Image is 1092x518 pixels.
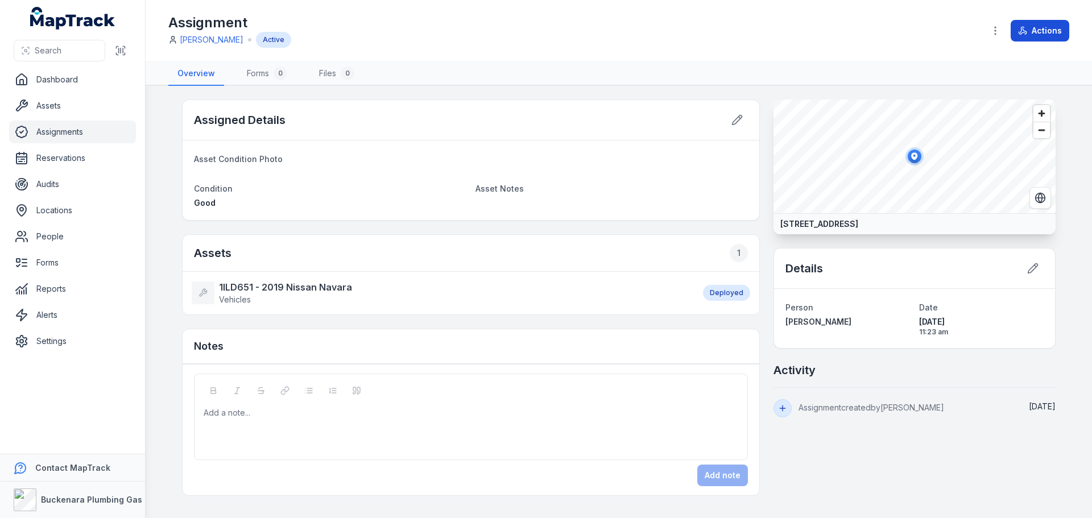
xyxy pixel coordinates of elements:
[194,154,283,164] span: Asset Condition Photo
[35,45,61,56] span: Search
[256,32,291,48] div: Active
[785,260,823,276] h2: Details
[919,328,1044,337] span: 11:23 am
[30,7,115,30] a: MapTrack
[1029,401,1056,411] span: [DATE]
[219,280,352,294] strong: 1ILD651 - 2019 Nissan Navara
[192,280,692,305] a: 1ILD651 - 2019 Nissan NavaraVehicles
[1011,20,1069,42] button: Actions
[168,62,224,86] a: Overview
[194,338,224,354] h3: Notes
[310,62,363,86] a: Files0
[780,218,858,230] strong: [STREET_ADDRESS]
[219,295,251,304] span: Vehicles
[9,173,136,196] a: Audits
[1033,105,1050,122] button: Zoom in
[703,285,750,301] div: Deployed
[785,316,910,328] a: [PERSON_NAME]
[9,225,136,248] a: People
[341,67,354,80] div: 0
[194,244,748,262] h2: Assets
[238,62,296,86] a: Forms0
[194,112,286,128] h2: Assigned Details
[9,121,136,143] a: Assignments
[730,244,748,262] div: 1
[35,463,110,473] strong: Contact MapTrack
[180,34,243,45] a: [PERSON_NAME]
[919,302,938,312] span: Date
[475,184,524,193] span: Asset Notes
[274,67,287,80] div: 0
[9,330,136,353] a: Settings
[9,147,136,169] a: Reservations
[9,251,136,274] a: Forms
[919,316,1044,337] time: 7/30/2025, 11:23:23 AM
[773,362,816,378] h2: Activity
[168,14,291,32] h1: Assignment
[14,40,105,61] button: Search
[194,198,216,208] span: Good
[1033,122,1050,138] button: Zoom out
[9,199,136,222] a: Locations
[9,68,136,91] a: Dashboard
[1029,401,1056,411] time: 7/30/2025, 11:23:23 AM
[919,316,1044,328] span: [DATE]
[9,94,136,117] a: Assets
[785,302,813,312] span: Person
[9,304,136,326] a: Alerts
[1029,187,1051,209] button: Switch to Satellite View
[799,403,944,412] span: Assignment created by [PERSON_NAME]
[9,277,136,300] a: Reports
[194,184,233,193] span: Condition
[41,495,191,504] strong: Buckenara Plumbing Gas & Electrical
[773,100,1056,213] canvas: Map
